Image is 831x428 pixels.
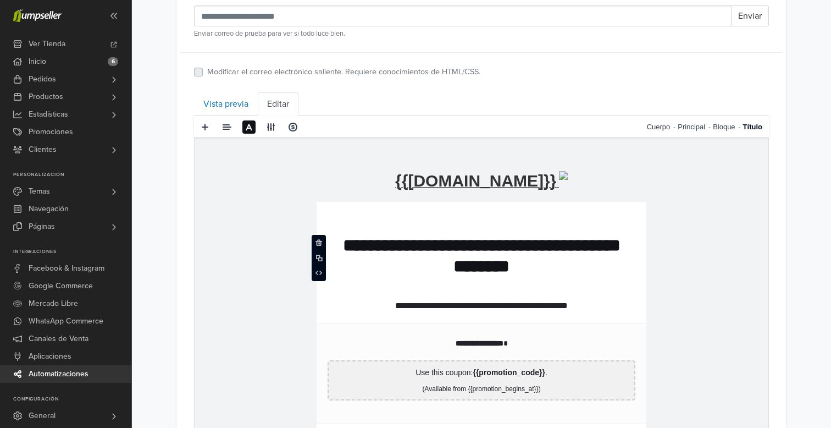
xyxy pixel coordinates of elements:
img: {{ product.name | escape }} [282,339,291,348]
a: Vista previa [194,92,258,116]
re-text: {{[DOMAIN_NAME]}} [201,34,362,52]
span: Temas [29,183,50,200]
span: Clientes [29,141,57,158]
a: Editar [258,92,298,116]
p: Use this coupon: . [140,229,434,240]
span: 6 [108,57,118,66]
span: Inicio [29,53,46,70]
span: Aplicaciones [29,348,71,365]
input: Recipient's username [194,6,732,26]
span: Ver Tienda [29,35,65,53]
span: Canales de Venta [29,330,88,348]
img: %7B%7B%20store.logo%20%7D%7D [364,33,373,42]
label: Modificar el correo electrónico saliente. Requiere conocimientos de HTML/CSS. [207,66,480,78]
span: Estadísticas [29,106,68,123]
p: Featured Products [133,308,441,327]
p: Integraciones [13,249,131,255]
span: Páginas [29,218,55,235]
p: (Available from {{promotion_begins_at}}) [140,246,434,256]
button: Enviar [731,6,769,26]
p: {{[URL][DOMAIN_NAME]}}: {{[URL][DOMAIN_NAME] }} [134,370,440,383]
span: Navegación [29,200,69,218]
a: Cuerpo [647,116,678,138]
span: Pedidos [29,70,56,88]
s: {{product.variant.price |price}} [145,403,260,413]
strong: {{promotion_code}} [278,230,350,239]
p: Configuración [13,396,131,403]
a: Bloque [713,116,743,138]
span: Mercado Libre [29,295,78,312]
a: {{[DOMAIN_NAME]}} [201,41,373,50]
a: Título [743,116,762,138]
a: Principal [678,116,713,138]
span: Automatizaciones [29,365,88,383]
span: Google Commerce [29,277,93,295]
a: {{[DOMAIN_NAME] | truncate:35, ".." }} [220,360,353,369]
p: Personalización [13,172,131,178]
span: Promociones [29,123,73,141]
small: Enviar correo de prueba para ver si todo luce bien. [194,29,769,39]
span: Facebook & Instagram [29,260,104,277]
span: Productos [29,88,63,106]
s: {{product.price | price}} [192,416,281,426]
span: WhatsApp Commerce [29,312,103,330]
span: General [29,407,56,425]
